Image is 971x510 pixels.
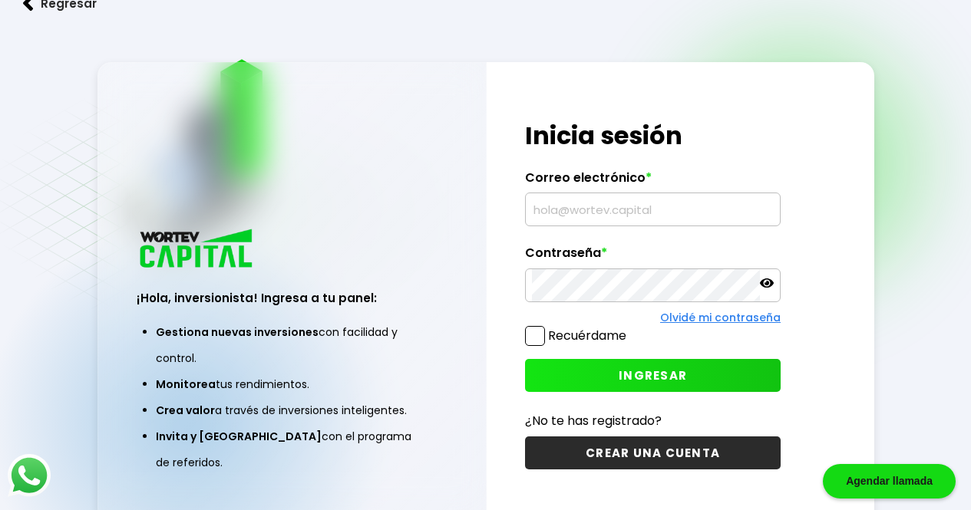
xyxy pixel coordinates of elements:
[525,245,781,268] label: Contraseña
[156,371,428,397] li: tus rendimientos.
[823,464,956,498] div: Agendar llamada
[525,411,781,469] a: ¿No te has registrado?CREAR UNA CUENTA
[525,359,781,392] button: INGRESAR
[525,170,781,193] label: Correo electrónico
[525,411,781,430] p: ¿No te has registrado?
[8,454,51,497] img: logos_whatsapp-icon.242b2217.svg
[156,403,215,418] span: Crea valor
[156,423,428,475] li: con el programa de referidos.
[156,429,322,444] span: Invita y [GEOGRAPHIC_DATA]
[619,367,687,383] span: INGRESAR
[156,377,216,392] span: Monitorea
[156,319,428,371] li: con facilidad y control.
[525,436,781,469] button: CREAR UNA CUENTA
[548,327,626,344] label: Recuérdame
[137,227,258,272] img: logo_wortev_capital
[660,310,781,325] a: Olvidé mi contraseña
[156,397,428,423] li: a través de inversiones inteligentes.
[525,117,781,154] h1: Inicia sesión
[156,324,319,340] span: Gestiona nuevas inversiones
[137,289,447,307] h3: ¡Hola, inversionista! Ingresa a tu panel:
[532,193,774,225] input: hola@wortev.capital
